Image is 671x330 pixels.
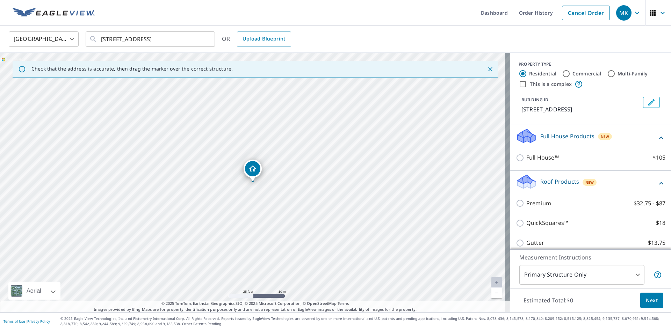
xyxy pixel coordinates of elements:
[27,319,50,324] a: Privacy Policy
[519,253,662,262] p: Measurement Instructions
[526,239,544,247] p: Gutter
[618,70,648,77] label: Multi-Family
[519,265,644,285] div: Primary Structure Only
[60,316,668,327] p: © 2025 Eagle View Technologies, Inc. and Pictometry International Corp. All Rights Reserved. Repo...
[540,132,594,140] p: Full House Products
[521,105,640,113] p: [STREET_ADDRESS]
[3,319,50,323] p: |
[307,301,336,306] a: OpenStreetMap
[31,66,233,72] p: Check that the address is accurate, then drag the marker over the correct structure.
[640,293,663,308] button: Next
[643,97,660,108] button: Edit building 1
[616,5,632,21] div: MK
[656,219,665,227] p: $18
[585,179,594,185] span: New
[8,282,60,300] div: Aerial
[491,277,502,288] a: Current Level 20, Zoom In Disabled
[646,296,658,305] span: Next
[572,70,601,77] label: Commercial
[13,8,95,18] img: EV Logo
[634,199,665,208] p: $32.75 - $87
[486,65,495,74] button: Close
[222,31,291,47] div: OR
[24,282,43,300] div: Aerial
[521,97,548,103] p: BUILDING ID
[529,70,556,77] label: Residential
[101,29,201,49] input: Search by address or latitude-longitude
[516,174,665,193] div: Roof ProductsNew
[161,301,349,307] span: © 2025 TomTom, Earthstar Geographics SIO, © 2025 Microsoft Corporation, ©
[518,293,579,308] p: Estimated Total: $0
[526,199,551,208] p: Premium
[491,288,502,298] a: Current Level 20, Zoom Out
[9,29,79,49] div: [GEOGRAPHIC_DATA]
[526,219,568,227] p: QuickSquares™
[519,61,663,67] div: PROPERTY TYPE
[530,81,572,88] label: This is a complex
[237,31,291,47] a: Upload Blueprint
[516,128,665,148] div: Full House ProductsNew
[540,177,579,186] p: Roof Products
[648,239,665,247] p: $13.75
[562,6,610,20] a: Cancel Order
[244,160,262,181] div: Dropped pin, building 1, Residential property, 21627 31st St Bristol, WI 53104
[243,35,285,43] span: Upload Blueprint
[654,271,662,279] span: Your report will include only the primary structure on the property. For example, a detached gara...
[526,153,559,162] p: Full House™
[601,134,609,139] span: New
[3,319,25,324] a: Terms of Use
[652,153,665,162] p: $105
[338,301,349,306] a: Terms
